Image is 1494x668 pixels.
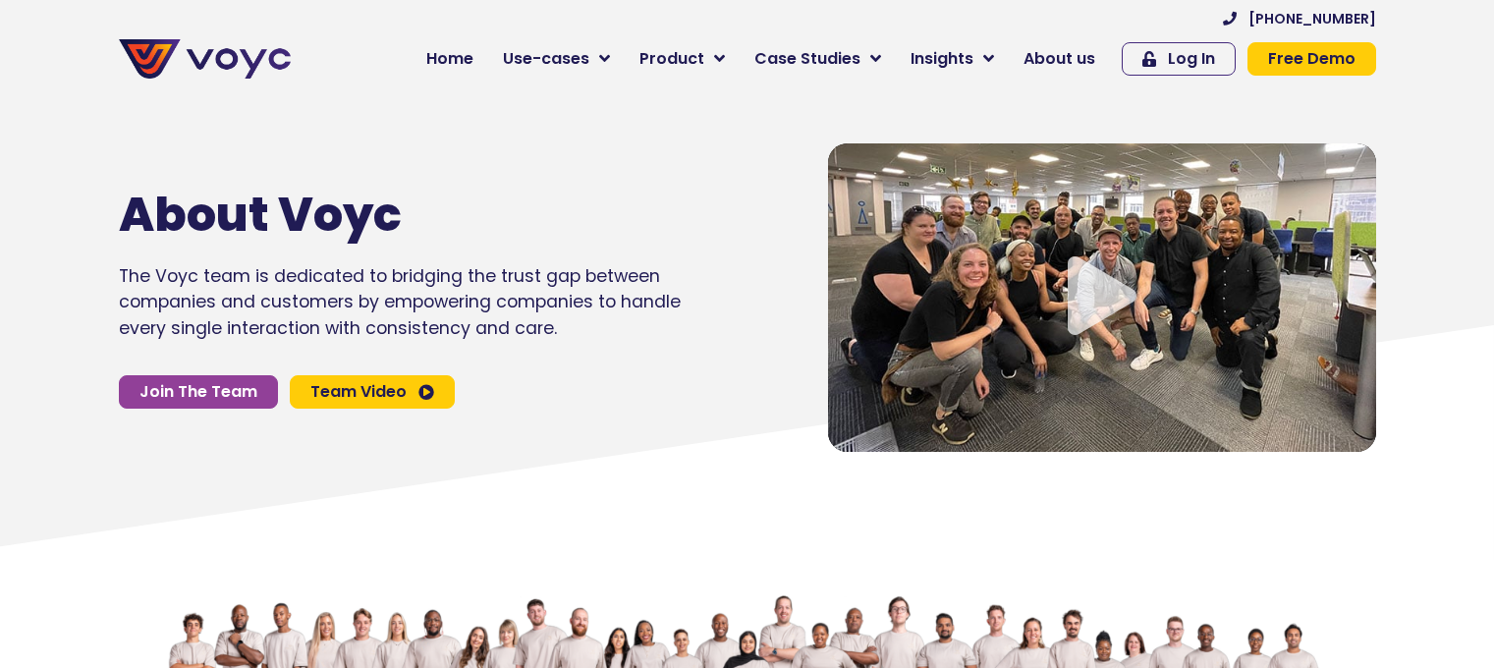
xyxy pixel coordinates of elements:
[1247,42,1376,76] a: Free Demo
[896,39,1009,79] a: Insights
[1009,39,1110,79] a: About us
[119,375,278,409] a: Join The Team
[503,47,589,71] span: Use-cases
[310,384,407,400] span: Team Video
[754,47,860,71] span: Case Studies
[139,384,257,400] span: Join The Team
[290,375,455,409] a: Team Video
[911,47,973,71] span: Insights
[1223,12,1376,26] a: [PHONE_NUMBER]
[639,47,704,71] span: Product
[412,39,488,79] a: Home
[1248,12,1376,26] span: [PHONE_NUMBER]
[625,39,740,79] a: Product
[740,39,896,79] a: Case Studies
[119,187,622,244] h1: About Voyc
[488,39,625,79] a: Use-cases
[119,263,681,341] p: The Voyc team is dedicated to bridging the trust gap between companies and customers by empowerin...
[1268,51,1356,67] span: Free Demo
[1063,256,1141,338] div: Video play button
[1168,51,1215,67] span: Log In
[1122,42,1236,76] a: Log In
[119,39,291,79] img: voyc-full-logo
[1024,47,1095,71] span: About us
[426,47,473,71] span: Home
